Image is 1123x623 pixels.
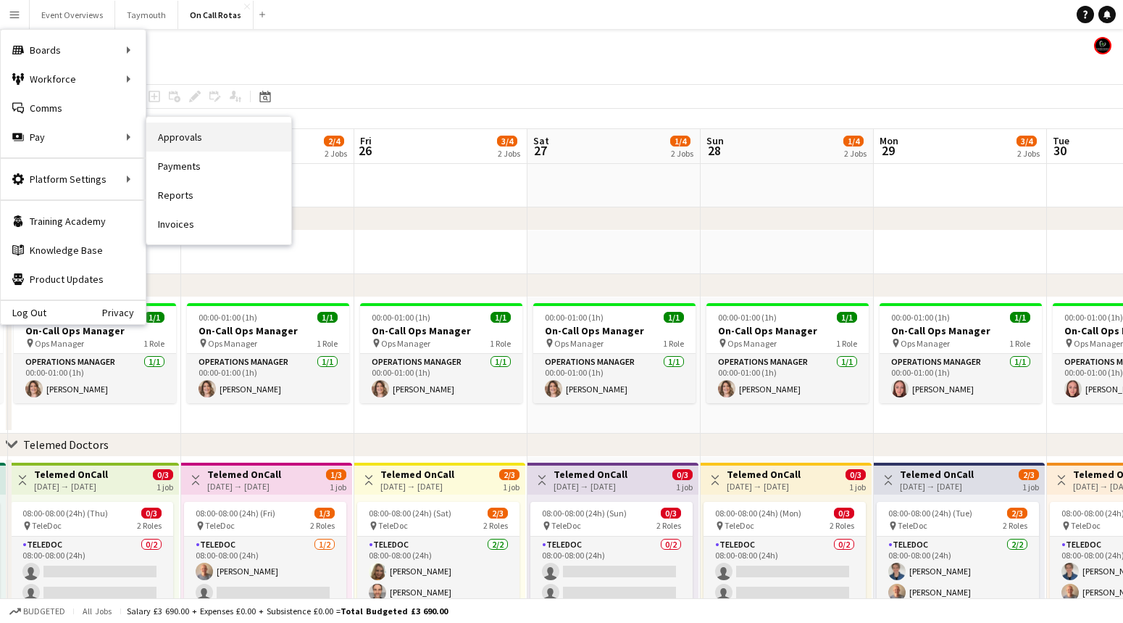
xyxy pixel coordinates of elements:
[357,537,519,607] app-card-role: TeleDoc2/208:00-08:00 (24h)[PERSON_NAME][PERSON_NAME]
[1053,134,1069,147] span: Tue
[727,338,777,349] span: Ops Manager
[554,468,627,481] h3: Telemed OnCall
[358,142,372,159] span: 26
[1,65,146,94] div: Workforce
[146,210,291,239] a: Invoices
[7,603,67,619] button: Budgeted
[880,303,1042,403] app-job-card: 00:00-01:00 (1h)1/1On-Call Ops Manager Ops Manager1 RoleOperations Manager1/100:00-01:00 (1h)[PER...
[725,520,754,531] span: TeleDoc
[360,303,522,403] app-job-card: 00:00-01:00 (1h)1/1On-Call Ops Manager Ops Manager1 RoleOperations Manager1/100:00-01:00 (1h)[PER...
[880,324,1042,337] h3: On-Call Ops Manager
[205,520,235,531] span: TeleDoc
[671,148,693,159] div: 2 Jobs
[187,303,349,403] app-job-card: 00:00-01:00 (1h)1/1On-Call Ops Manager Ops Manager1 RoleOperations Manager1/100:00-01:00 (1h)[PER...
[706,303,869,403] app-job-card: 00:00-01:00 (1h)1/1On-Call Ops Manager Ops Manager1 RoleOperations Manager1/100:00-01:00 (1h)[PER...
[704,537,866,607] app-card-role: TeleDoc0/208:00-08:00 (24h)
[490,338,511,349] span: 1 Role
[530,537,693,607] app-card-role: TeleDoc0/208:00-08:00 (24h)
[23,606,65,616] span: Budgeted
[877,537,1039,607] app-card-role: TeleDoc2/208:00-08:00 (24h)[PERSON_NAME][PERSON_NAME]
[207,468,281,481] h3: Telemed OnCall
[317,338,338,349] span: 1 Role
[900,468,974,481] h3: Telemed OnCall
[146,181,291,210] a: Reports
[551,520,581,531] span: TeleDoc
[670,136,690,147] span: 1/4
[207,481,281,492] div: [DATE] → [DATE]
[1007,508,1027,519] span: 2/3
[898,520,927,531] span: TeleDoc
[378,520,408,531] span: TeleDoc
[488,508,508,519] span: 2/3
[554,481,627,492] div: [DATE] → [DATE]
[372,312,430,323] span: 00:00-01:00 (1h)
[360,134,372,147] span: Fri
[310,520,335,531] span: 2 Roles
[836,338,857,349] span: 1 Role
[34,468,108,481] h3: Telemed OnCall
[718,312,777,323] span: 00:00-01:00 (1h)
[187,324,349,337] h3: On-Call Ops Manager
[1,207,146,236] a: Training Academy
[891,312,950,323] span: 00:00-01:00 (1h)
[531,142,549,159] span: 27
[381,338,430,349] span: Ops Manager
[849,480,866,492] div: 1 job
[497,136,517,147] span: 3/4
[727,468,801,481] h3: Telemed OnCall
[141,508,162,519] span: 0/3
[137,520,162,531] span: 2 Roles
[14,354,176,403] app-card-role: Operations Manager1/100:00-01:00 (1h)[PERSON_NAME]
[360,324,522,337] h3: On-Call Ops Manager
[844,148,867,159] div: 2 Jobs
[554,338,604,349] span: Ops Manager
[664,312,684,323] span: 1/1
[199,312,257,323] span: 00:00-01:00 (1h)
[888,508,972,519] span: 08:00-08:00 (24h) (Tue)
[156,480,173,492] div: 1 job
[545,312,604,323] span: 00:00-01:00 (1h)
[143,338,164,349] span: 1 Role
[1064,312,1123,323] span: 00:00-01:00 (1h)
[1,236,146,265] a: Knowledge Base
[314,508,335,519] span: 1/3
[187,354,349,403] app-card-role: Operations Manager1/100:00-01:00 (1h)[PERSON_NAME]
[34,481,108,492] div: [DATE] → [DATE]
[727,481,801,492] div: [DATE] → [DATE]
[706,324,869,337] h3: On-Call Ops Manager
[1010,312,1030,323] span: 1/1
[208,338,257,349] span: Ops Manager
[80,606,114,616] span: All jobs
[1051,142,1069,159] span: 30
[715,508,801,519] span: 08:00-08:00 (24h) (Mon)
[360,354,522,403] app-card-role: Operations Manager1/100:00-01:00 (1h)[PERSON_NAME]
[127,606,448,616] div: Salary £3 690.00 + Expenses £0.00 + Subsistence £0.00 =
[115,1,178,29] button: Taymouth
[834,508,854,519] span: 0/3
[1,94,146,123] a: Comms
[325,148,347,159] div: 2 Jobs
[341,606,448,616] span: Total Budgeted £3 690.00
[1016,136,1037,147] span: 3/4
[830,520,854,531] span: 2 Roles
[1074,338,1123,349] span: Ops Manager
[326,469,346,480] span: 1/3
[1,265,146,294] a: Product Updates
[837,312,857,323] span: 1/1
[144,312,164,323] span: 1/1
[23,437,109,452] div: Telemed Doctors
[846,469,866,480] span: 0/3
[533,303,696,403] app-job-card: 00:00-01:00 (1h)1/1On-Call Ops Manager Ops Manager1 RoleOperations Manager1/100:00-01:00 (1h)[PER...
[542,508,627,519] span: 08:00-08:00 (24h) (Sun)
[324,136,344,147] span: 2/4
[656,520,681,531] span: 2 Roles
[1094,37,1111,54] app-user-avatar: Clinical Team
[102,307,146,318] a: Privacy
[369,508,451,519] span: 08:00-08:00 (24h) (Sat)
[380,481,454,492] div: [DATE] → [DATE]
[11,537,173,607] app-card-role: TeleDoc0/208:00-08:00 (24h)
